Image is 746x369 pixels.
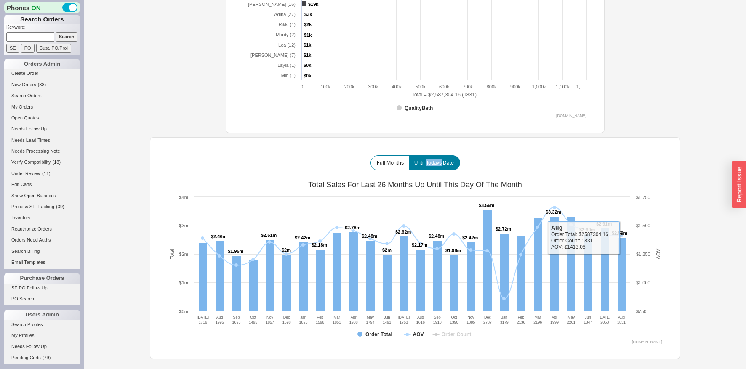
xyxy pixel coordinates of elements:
[4,80,80,89] a: New Orders(38)
[38,82,46,87] span: ( 38 )
[412,92,477,98] tspan: Total = $2,587,304.16 (1831)
[4,273,80,283] div: Purchase Orders
[261,233,277,238] tspan: $2.51m
[4,225,80,234] a: Reauthorize Orders
[4,342,80,351] a: Needs Follow Up
[53,159,61,165] span: ( 18 )
[382,247,392,252] tspan: $2m
[304,42,312,48] tspan: $1k
[451,315,457,319] tspan: Oct
[56,32,78,41] input: Search
[416,84,426,89] text: 500k
[500,320,509,324] tspan: 3179
[304,12,312,17] tspan: $3k
[249,320,257,324] tspan: 1495
[4,147,80,156] a: Needs Processing Note
[384,315,390,319] tspan: Jun
[279,22,296,27] tspan: Rikki (1)
[434,315,441,319] tspan: Sep
[596,221,612,226] tspan: $2.91m
[179,309,188,314] text: $0m
[567,320,575,324] tspan: 2201
[466,320,475,324] tspan: 1885
[179,252,188,257] text: $2m
[277,63,296,68] tspan: Layla (1)
[199,320,207,324] tspan: 1716
[278,42,296,48] tspan: Lea (12)
[282,320,291,324] tspan: 1598
[567,315,575,319] tspan: May
[450,320,458,324] tspan: 1390
[4,258,80,267] a: Email Templates
[636,280,650,285] text: $1,000
[552,315,557,319] tspan: Apr
[266,320,274,324] tspan: 1857
[4,114,80,122] a: Open Quotes
[6,24,80,32] p: Keyword:
[414,159,454,166] span: Until Todays Date
[344,84,354,89] text: 200k
[392,84,402,89] text: 400k
[416,320,425,324] tspan: 1616
[599,315,610,319] tspan: [DATE]
[479,203,495,208] tspan: $3.56m
[487,84,497,89] text: 800k
[618,315,625,319] tspan: Aug
[377,159,404,166] span: Full Months
[496,226,512,231] tspan: $2.72m
[42,171,51,176] span: ( 11 )
[250,53,296,58] tspan: [PERSON_NAME] (7)
[405,105,433,111] tspan: QualityBath
[636,195,650,200] text: $1,750
[281,73,296,78] tspan: Miri (1)
[655,248,661,259] tspan: AOV
[197,315,209,319] tspan: [DATE]
[300,315,306,319] tspan: Jan
[463,84,473,89] text: 700k
[4,69,80,78] a: Create Order
[600,320,609,324] tspan: 2058
[233,315,240,319] tspan: Sep
[304,73,312,78] tspan: $0k
[179,280,188,285] text: $1m
[304,63,312,68] tspan: $0k
[510,84,520,89] text: 900k
[304,32,312,37] tspan: $1k
[400,320,408,324] tspan: 1753
[317,315,324,319] tspan: Feb
[517,320,525,324] tspan: 2136
[11,159,51,165] span: Verify Compatibility
[43,355,51,360] span: ( 79 )
[383,320,391,324] tspan: 1491
[11,149,60,154] span: Needs Processing Note
[11,344,47,349] span: Needs Follow Up
[56,204,64,209] span: ( 39 )
[282,247,291,252] tspan: $2m
[483,320,492,324] tspan: 2787
[333,320,341,324] tspan: 1851
[4,136,80,145] a: Needs Lead Times
[442,332,472,337] tspan: Order Count
[316,320,324,324] tspan: 1596
[4,213,80,222] a: Inventory
[362,234,378,239] tspan: $2.48m
[211,234,227,239] tspan: $2.46m
[417,315,424,319] tspan: Aug
[398,315,410,319] tspan: [DATE]
[636,252,650,257] text: $1,250
[617,320,626,324] tspan: 1831
[433,320,442,324] tspan: 1910
[445,248,461,253] tspan: $1.98m
[4,2,80,13] div: Phones
[413,332,424,337] tspan: AOV
[4,320,80,329] a: Search Profiles
[4,202,80,211] a: Process SE Tracking(39)
[4,103,80,111] a: My Orders
[4,353,80,362] a: Pending Certs(79)
[532,84,546,89] text: 1,000k
[412,242,428,247] tspan: $2.17m
[365,332,392,337] tspan: Order Total
[546,210,562,215] tspan: $3.32m
[301,84,303,89] text: 0
[345,225,361,230] tspan: $2.78m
